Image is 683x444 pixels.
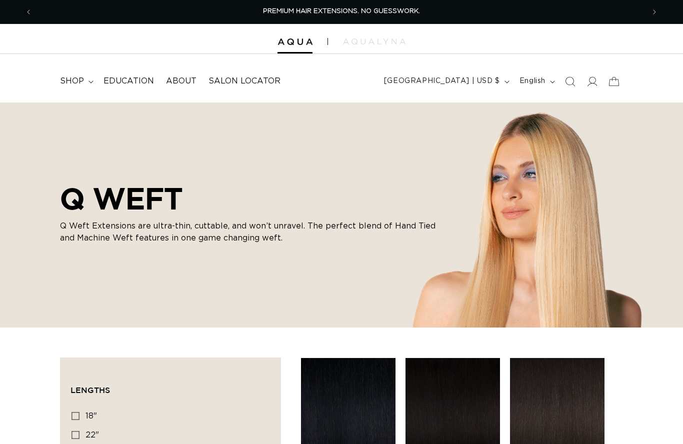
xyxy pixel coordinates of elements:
[60,76,84,86] span: shop
[97,70,160,92] a: Education
[202,70,286,92] a: Salon Locator
[60,181,440,216] h2: Q WEFT
[343,38,405,44] img: aqualyna.com
[70,368,270,404] summary: Lengths (0 selected)
[208,76,280,86] span: Salon Locator
[378,72,513,91] button: [GEOGRAPHIC_DATA] | USD $
[70,385,110,394] span: Lengths
[17,2,39,21] button: Previous announcement
[559,70,581,92] summary: Search
[160,70,202,92] a: About
[263,8,420,14] span: PREMIUM HAIR EXTENSIONS. NO GUESSWORK.
[519,76,545,86] span: English
[85,431,99,439] span: 22"
[384,76,500,86] span: [GEOGRAPHIC_DATA] | USD $
[166,76,196,86] span: About
[54,70,97,92] summary: shop
[513,72,559,91] button: English
[85,412,97,420] span: 18"
[60,220,440,244] p: Q Weft Extensions are ultra-thin, cuttable, and won’t unravel. The perfect blend of Hand Tied and...
[643,2,665,21] button: Next announcement
[103,76,154,86] span: Education
[277,38,312,45] img: Aqua Hair Extensions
